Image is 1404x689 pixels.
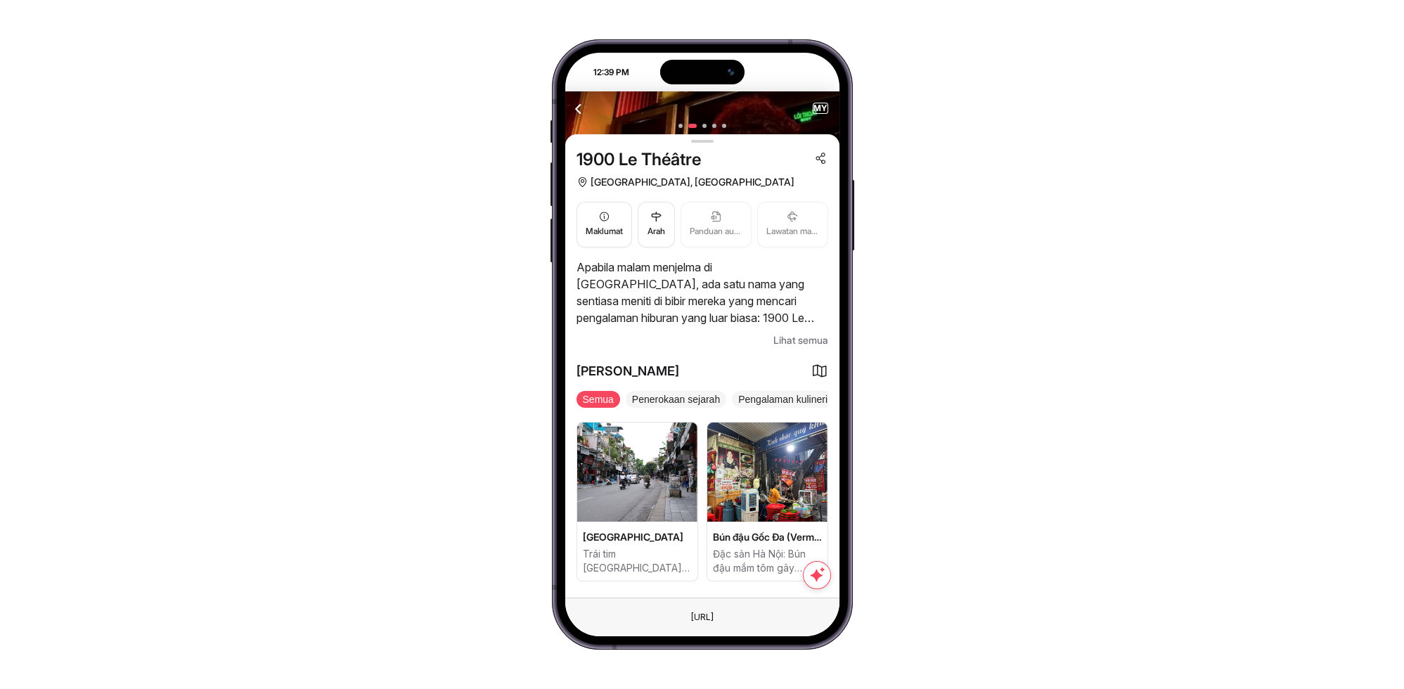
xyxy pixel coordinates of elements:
[626,391,726,408] span: Penerokaan sejarah
[690,225,742,238] span: Panduan audio
[732,391,834,408] span: Pengalaman kulineri
[583,547,692,575] p: Trái tim [GEOGRAPHIC_DATA], nơi lịch sử và hiện đại giao thoa.
[707,423,827,522] img: Bún đậu Gốc Đa (Vermicelli with Fried Tofu and Shrimp Paste)
[681,202,752,247] button: Panduan audio
[577,391,620,408] span: Semua
[713,530,822,544] span: Bún đậu Gốc Đa (Vermicelli with Fried Tofu and Shrimp Paste)
[722,124,726,128] button: 5
[773,332,828,349] span: Lihat semua
[577,423,697,522] img: Đông Kinh Nghĩa Thục Square
[766,225,819,238] span: Lawatan maya
[757,202,828,247] button: Lawatan maya
[583,530,692,544] span: [GEOGRAPHIC_DATA]
[680,608,725,626] div: Ini adalah elemen palsu. Untuk menukar URL, gunakan sahaja medan teks Pelayar di atas.
[712,124,716,128] button: 4
[591,174,794,191] span: [GEOGRAPHIC_DATA], [GEOGRAPHIC_DATA]
[678,124,683,128] button: 1
[577,148,701,171] span: 1900 Le Théâtre
[586,225,623,238] span: Maklumat
[813,103,828,114] button: MY
[648,225,665,238] span: Arah
[638,202,675,247] button: Arah
[713,547,822,575] p: Đặc sản Hà Nội: Bún đậu mắm tôm gây thương nhớ.
[577,202,632,247] button: Maklumat
[577,361,679,381] span: [PERSON_NAME]
[688,124,697,128] button: 2
[702,124,707,128] button: 3
[577,259,828,326] p: Apabila malam menjelma di [GEOGRAPHIC_DATA], ada satu nama yang sentiasa meniti di bibir mereka y...
[567,66,637,79] div: 12:39 PM
[813,103,827,113] span: MY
